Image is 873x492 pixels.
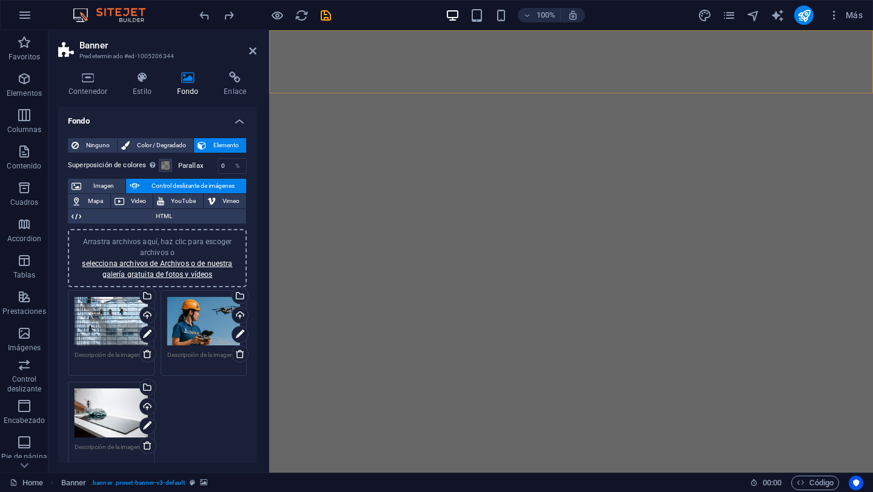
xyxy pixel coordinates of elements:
i: Guardar (Ctrl+S) [319,8,333,22]
h4: Contenedor [58,71,122,97]
i: Al redimensionar, ajustar el nivel de zoom automáticamente para ajustarse al dispositivo elegido. [567,10,578,21]
label: Parallax [178,162,218,169]
button: Haz clic para salir del modo de previsualización y seguir editando [270,8,284,22]
p: Elementos [7,88,42,98]
button: navigator [746,8,760,22]
h4: Fondo [58,107,256,128]
label: Superposición de colores [68,158,159,173]
i: Deshacer: Cambiar imágenes del control (Ctrl+Z) [198,8,212,22]
button: Más [823,5,868,25]
i: Volver a cargar página [295,8,309,22]
h6: Tiempo de la sesión [750,476,782,490]
span: 00 00 [763,476,781,490]
i: Rehacer: Cambiar imágenes del control (Ctrl+Y, ⌘+Y) [222,8,236,22]
span: Video [128,194,150,208]
p: Accordion [7,234,41,244]
button: Color / Degradado [118,138,193,153]
span: Imagen [85,179,122,193]
span: HTML [85,209,242,224]
h4: Fondo [167,71,214,97]
button: Usercentrics [849,476,863,490]
a: Haz clic para cancelar la selección y doble clic para abrir páginas [10,476,43,490]
span: Más [828,9,863,21]
button: pages [721,8,736,22]
p: Columnas [7,125,42,135]
span: Haz clic para seleccionar y doble clic para editar [61,476,87,490]
h3: Predeterminado #ed-1005206344 [79,51,232,62]
span: . banner .preset-banner-v3-default [91,476,185,490]
button: reload [294,8,309,22]
h6: 100% [536,8,555,22]
i: AI Writer [771,8,784,22]
span: Elemento [210,138,242,153]
button: undo [197,8,212,22]
i: Este elemento es un preajuste personalizable [190,479,195,486]
button: redo [221,8,236,22]
i: Este elemento contiene un fondo [200,479,207,486]
span: YouTube [168,194,199,208]
div: glass-facade-817732_1920.jpg [75,297,148,345]
button: Imagen [68,179,125,193]
button: Ninguno [68,138,117,153]
button: Mapa [68,194,110,208]
p: Favoritos [8,52,40,62]
span: Arrastra archivos aquí, haz clic para escoger archivos o [82,238,232,279]
p: Tablas [13,270,36,280]
button: Vimeo [204,194,247,208]
button: text_generator [770,8,784,22]
span: Ninguno [82,138,113,153]
span: Color / Degradado [133,138,190,153]
div: % [229,159,246,173]
button: save [318,8,333,22]
button: Video [111,194,153,208]
div: cleanliness-2799475_960_720.jpg [75,388,148,437]
i: Navegador [746,8,760,22]
h2: Banner [79,40,256,51]
span: Vimeo [219,194,243,208]
img: Editor Logo [70,8,161,22]
p: Contenido [7,161,41,171]
i: Publicar [797,8,811,22]
span: Control deslizante de imágenes [143,179,242,193]
span: : [771,478,773,487]
nav: breadcrumb [61,476,208,490]
button: HTML [68,209,246,224]
p: Pie de página [1,452,47,462]
button: Control deslizante de imágenes [126,179,246,193]
i: Páginas (Ctrl+Alt+S) [722,8,736,22]
button: design [697,8,712,22]
button: publish [794,5,814,25]
span: Código [797,476,834,490]
i: Diseño (Ctrl+Alt+Y) [698,8,712,22]
button: Código [791,476,839,490]
div: mujervolandodron-X8xNFqL6XOieAIbNZWAvyA.PNG [167,297,241,346]
p: Prestaciones [2,307,45,316]
span: Mapa [85,194,107,208]
p: Encabezado [4,416,45,425]
button: Elemento [194,138,246,153]
p: Cuadros [10,198,39,207]
p: Imágenes [8,343,41,353]
h4: Enlace [213,71,256,97]
a: selecciona archivos de Archivos o de nuestra galería gratuita de fotos y vídeos [82,259,232,279]
button: YouTube [153,194,203,208]
button: 100% [518,8,561,22]
h4: Estilo [122,71,167,97]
